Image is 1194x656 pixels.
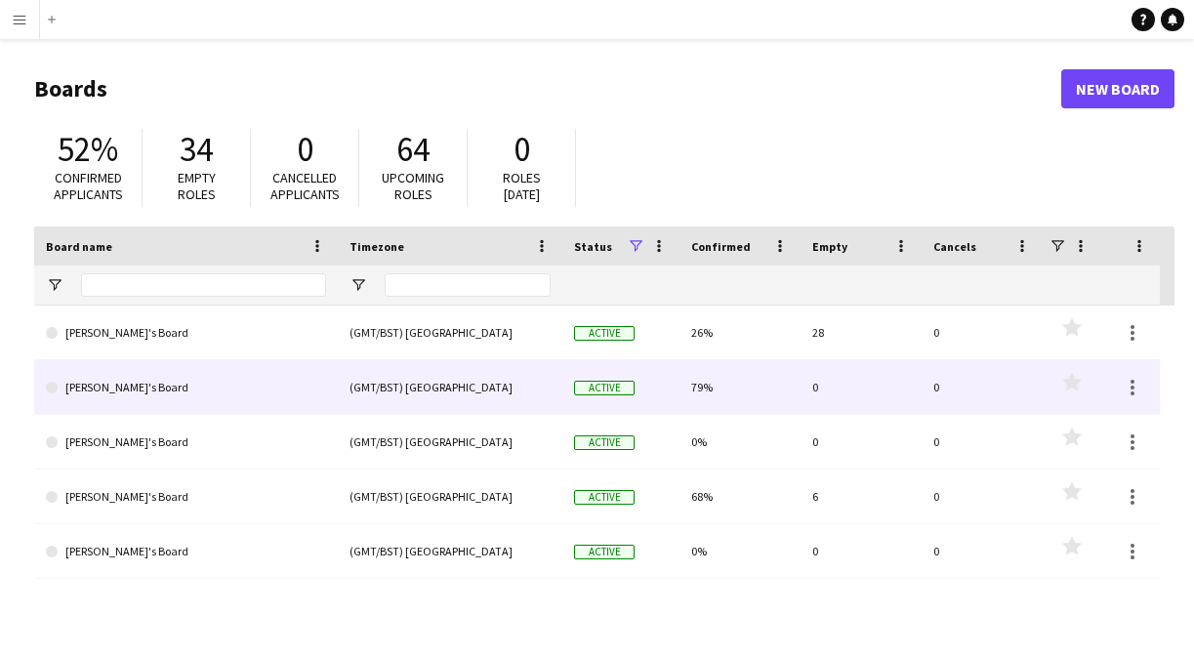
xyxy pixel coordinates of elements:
[350,239,404,254] span: Timezone
[933,239,976,254] span: Cancels
[574,490,635,505] span: Active
[382,169,444,203] span: Upcoming roles
[922,470,1043,523] div: 0
[679,524,801,578] div: 0%
[679,470,801,523] div: 68%
[574,545,635,559] span: Active
[46,306,326,360] a: [PERSON_NAME]'s Board
[679,415,801,469] div: 0%
[574,326,635,341] span: Active
[46,360,326,415] a: [PERSON_NAME]'s Board
[801,415,922,469] div: 0
[270,169,340,203] span: Cancelled applicants
[46,415,326,470] a: [PERSON_NAME]'s Board
[178,169,216,203] span: Empty roles
[46,524,326,579] a: [PERSON_NAME]'s Board
[801,306,922,359] div: 28
[922,524,1043,578] div: 0
[338,470,562,523] div: (GMT/BST) [GEOGRAPHIC_DATA]
[574,381,635,395] span: Active
[34,74,1061,103] h1: Boards
[574,239,612,254] span: Status
[338,306,562,359] div: (GMT/BST) [GEOGRAPHIC_DATA]
[338,524,562,578] div: (GMT/BST) [GEOGRAPHIC_DATA]
[1061,69,1174,108] a: New Board
[503,169,541,203] span: Roles [DATE]
[514,128,530,171] span: 0
[46,276,63,294] button: Open Filter Menu
[691,239,751,254] span: Confirmed
[922,415,1043,469] div: 0
[679,360,801,414] div: 79%
[46,239,112,254] span: Board name
[338,360,562,414] div: (GMT/BST) [GEOGRAPHIC_DATA]
[922,360,1043,414] div: 0
[801,360,922,414] div: 0
[801,524,922,578] div: 0
[46,470,326,524] a: [PERSON_NAME]'s Board
[922,306,1043,359] div: 0
[812,239,847,254] span: Empty
[81,273,326,297] input: Board name Filter Input
[338,415,562,469] div: (GMT/BST) [GEOGRAPHIC_DATA]
[350,276,367,294] button: Open Filter Menu
[180,128,213,171] span: 34
[58,128,118,171] span: 52%
[297,128,313,171] span: 0
[385,273,551,297] input: Timezone Filter Input
[54,169,123,203] span: Confirmed applicants
[679,306,801,359] div: 26%
[801,470,922,523] div: 6
[574,435,635,450] span: Active
[396,128,430,171] span: 64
